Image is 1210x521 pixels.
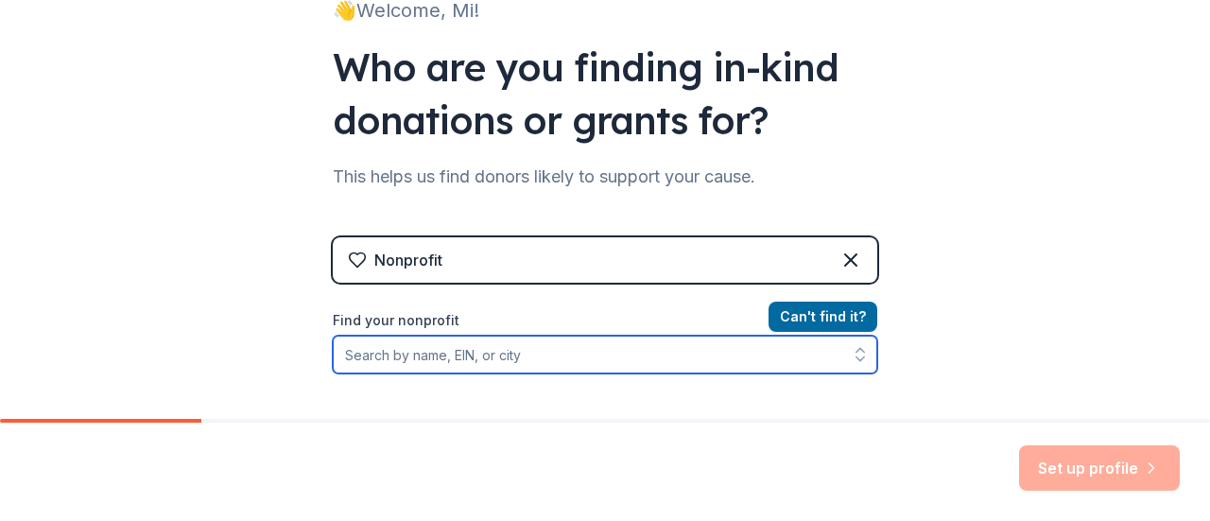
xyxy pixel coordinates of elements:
label: Find your nonprofit [333,309,877,332]
div: Who are you finding in-kind donations or grants for? [333,41,877,147]
div: This helps us find donors likely to support your cause. [333,162,877,192]
input: Search by name, EIN, or city [333,336,877,373]
button: Can't find it? [769,302,877,332]
div: Nonprofit [374,249,442,271]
